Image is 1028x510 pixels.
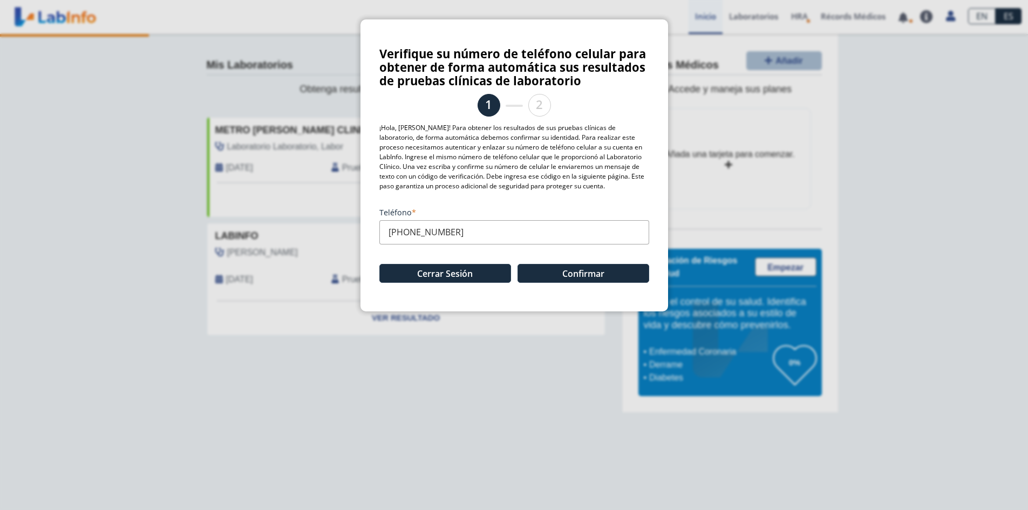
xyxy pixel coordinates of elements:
li: 1 [478,94,500,117]
p: ¡Hola, [PERSON_NAME]! Para obtener los resultados de sus pruebas clínicas de laboratorio, de form... [379,123,649,191]
label: Teléfono [379,207,649,217]
button: Confirmar [518,264,649,283]
li: 2 [528,94,551,117]
h3: Verifique su número de teléfono celular para obtener de forma automática sus resultados de prueba... [379,47,649,87]
button: Cerrar Sesión [379,264,511,283]
iframe: Help widget launcher [932,468,1016,498]
input: (000) 000-0000 [379,220,649,244]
